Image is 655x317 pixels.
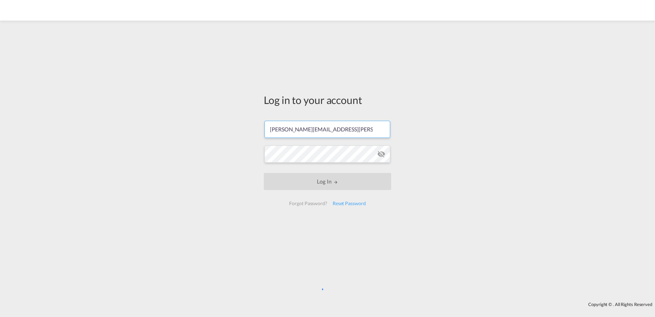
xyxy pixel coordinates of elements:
[264,121,390,138] input: Enter email/phone number
[286,197,330,210] div: Forgot Password?
[264,93,391,107] div: Log in to your account
[330,197,369,210] div: Reset Password
[264,173,391,190] button: LOGIN
[377,150,385,158] md-icon: icon-eye-off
